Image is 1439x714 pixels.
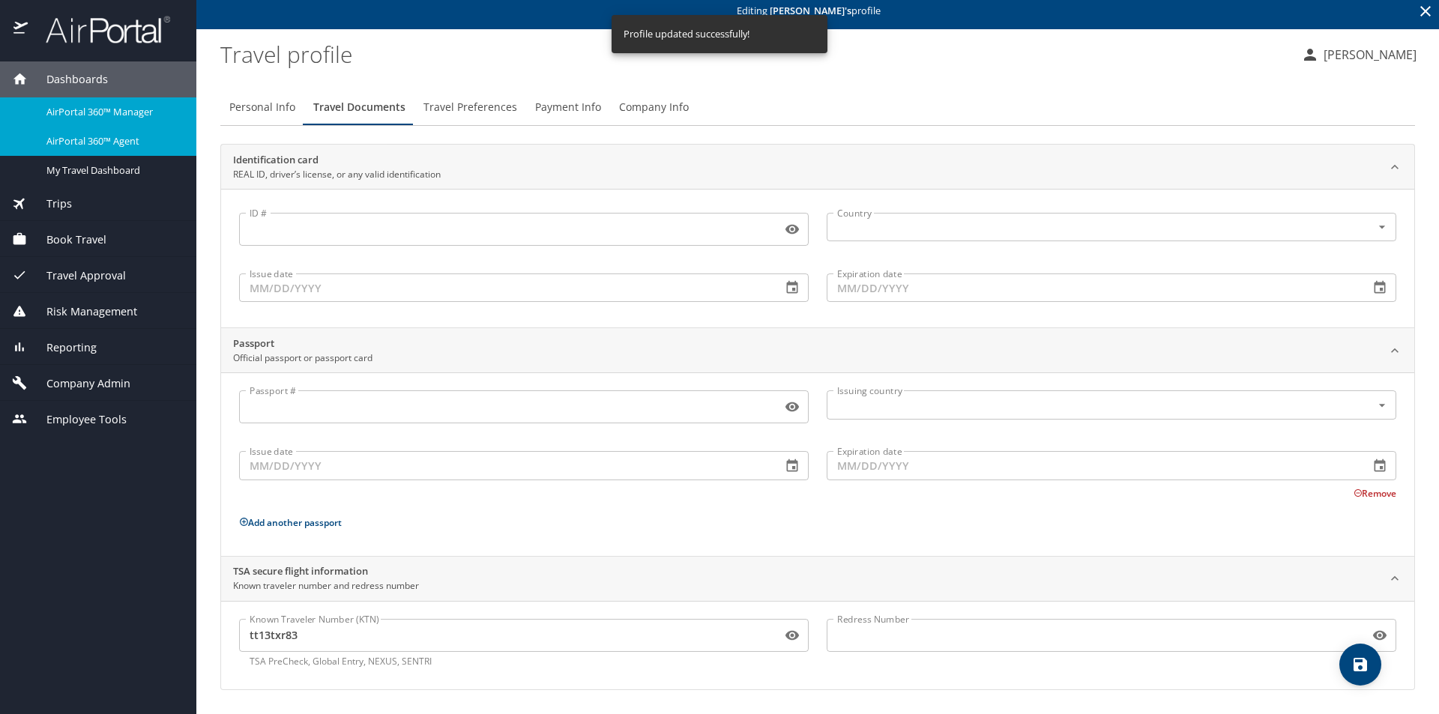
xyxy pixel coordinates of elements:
[770,4,851,17] strong: [PERSON_NAME] 's
[827,451,1357,479] input: MM/DD/YYYY
[1339,644,1381,686] button: save
[1319,46,1417,64] p: [PERSON_NAME]
[233,351,372,365] p: Official passport or passport card
[28,411,127,428] span: Employee Tools
[221,328,1414,373] div: PassportOfficial passport or passport card
[221,601,1414,689] div: TSA secure flight informationKnown traveler number and redress number
[201,6,1435,16] p: Editing profile
[220,89,1415,125] div: Profile
[28,196,72,212] span: Trips
[1354,487,1396,500] button: Remove
[229,98,295,117] span: Personal Info
[423,98,517,117] span: Travel Preferences
[28,267,126,284] span: Travel Approval
[28,232,106,248] span: Book Travel
[313,98,405,117] span: Travel Documents
[28,339,97,356] span: Reporting
[28,375,130,392] span: Company Admin
[221,189,1414,327] div: Identification cardREAL ID, driver’s license, or any valid identification
[220,31,1289,77] h1: Travel profile
[233,564,419,579] h2: TSA secure flight information
[29,15,170,44] img: airportal-logo.png
[233,579,419,593] p: Known traveler number and redress number
[46,163,178,178] span: My Travel Dashboard
[46,134,178,148] span: AirPortal 360™ Agent
[827,273,1357,302] input: MM/DD/YYYY
[1373,396,1391,414] button: Open
[1295,41,1423,68] button: [PERSON_NAME]
[239,516,342,529] button: Add another passport
[250,655,798,668] p: TSA PreCheck, Global Entry, NEXUS, SENTRI
[233,153,441,168] h2: Identification card
[624,19,749,49] div: Profile updated successfully!
[619,98,689,117] span: Company Info
[239,451,770,479] input: MM/DD/YYYY
[221,557,1414,602] div: TSA secure flight informationKnown traveler number and redress number
[1373,218,1391,236] button: Open
[239,273,770,302] input: MM/DD/YYYY
[233,336,372,351] h2: Passport
[535,98,601,117] span: Payment Info
[233,168,441,181] p: REAL ID, driver’s license, or any valid identification
[13,15,29,44] img: icon-airportal.png
[46,105,178,119] span: AirPortal 360™ Manager
[28,303,137,320] span: Risk Management
[221,372,1414,555] div: PassportOfficial passport or passport card
[28,71,108,88] span: Dashboards
[221,145,1414,190] div: Identification cardREAL ID, driver’s license, or any valid identification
